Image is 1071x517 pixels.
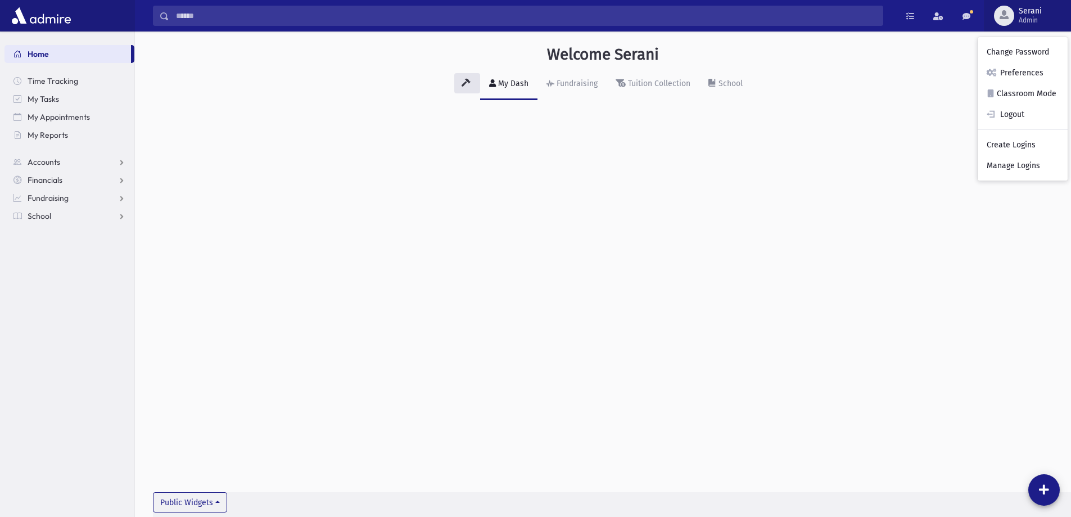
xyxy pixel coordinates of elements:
a: Classroom Mode [978,83,1068,104]
a: Create Logins [978,134,1068,155]
span: My Tasks [28,94,59,104]
button: Public Widgets [153,492,227,512]
div: School [716,79,743,88]
a: Fundraising [537,69,607,100]
span: My Appointments [28,112,90,122]
a: Tuition Collection [607,69,699,100]
div: My Dash [496,79,528,88]
a: Logout [978,104,1068,125]
a: Financials [4,171,134,189]
span: My Reports [28,130,68,140]
a: Fundraising [4,189,134,207]
a: School [4,207,134,225]
span: Accounts [28,157,60,167]
span: Admin [1019,16,1042,25]
a: My Reports [4,126,134,144]
div: Tuition Collection [626,79,690,88]
span: School [28,211,51,221]
span: Financials [28,175,62,185]
img: AdmirePro [9,5,74,27]
a: Preferences [978,62,1068,83]
input: Search [169,6,883,26]
span: Fundraising [28,193,69,203]
a: Change Password [978,42,1068,62]
a: My Tasks [4,90,134,108]
a: Manage Logins [978,155,1068,176]
a: My Appointments [4,108,134,126]
a: Accounts [4,153,134,171]
span: Home [28,49,49,59]
a: My Dash [480,69,537,100]
a: School [699,69,752,100]
span: Serani [1019,7,1042,16]
div: Fundraising [554,79,598,88]
h3: Welcome Serani [547,45,659,64]
a: Time Tracking [4,72,134,90]
span: Time Tracking [28,76,78,86]
a: Home [4,45,131,63]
